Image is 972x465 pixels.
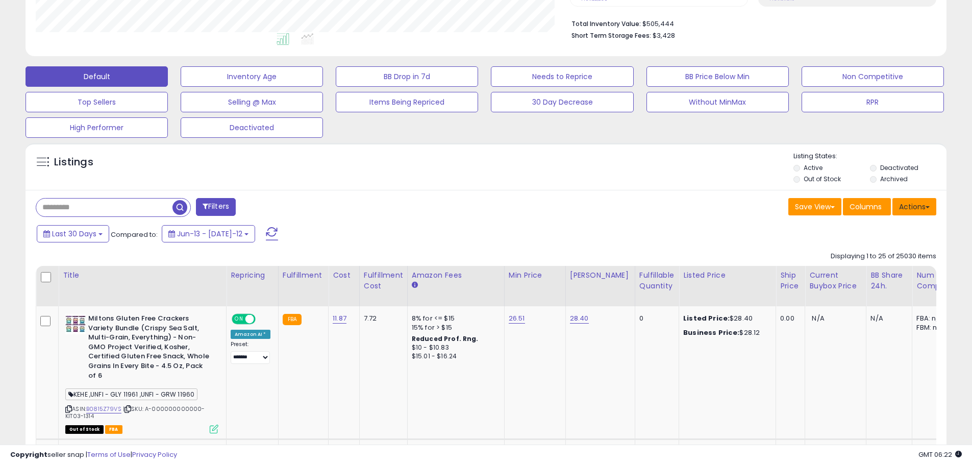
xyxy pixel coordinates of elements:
[509,270,561,281] div: Min Price
[412,334,479,343] b: Reduced Prof. Rng.
[646,66,789,87] button: BB Price Below Min
[570,270,631,281] div: [PERSON_NAME]
[412,314,496,323] div: 8% for <= $15
[683,328,739,337] b: Business Price:
[54,155,93,169] h5: Listings
[683,314,768,323] div: $28.40
[804,163,823,172] label: Active
[509,313,525,324] a: 26.51
[65,314,86,334] img: 510WE49yzlL._SL40_.jpg
[254,315,270,324] span: OFF
[26,92,168,112] button: Top Sellers
[181,117,323,138] button: Deactivated
[880,163,918,172] label: Deactivated
[65,388,197,400] span: KEHE ,UNFI - GLY 11961 ,UNFI - GRW 11960
[65,425,104,434] span: All listings that are currently out of stock and unavailable for purchase on Amazon
[870,270,908,291] div: BB Share 24h.
[831,252,936,261] div: Displaying 1 to 25 of 25030 items
[336,92,478,112] button: Items Being Repriced
[812,313,824,323] span: N/A
[780,314,797,323] div: 0.00
[283,270,324,281] div: Fulfillment
[802,92,944,112] button: RPR
[364,314,400,323] div: 7.72
[892,198,936,215] button: Actions
[412,352,496,361] div: $15.01 - $16.24
[653,31,675,40] span: $3,428
[571,17,929,29] li: $505,444
[491,92,633,112] button: 30 Day Decrease
[364,270,403,291] div: Fulfillment Cost
[780,270,801,291] div: Ship Price
[570,313,589,324] a: 28.40
[65,314,218,432] div: ASIN:
[111,230,158,239] span: Compared to:
[162,225,255,242] button: Jun-13 - [DATE]-12
[87,450,131,459] a: Terms of Use
[788,198,841,215] button: Save View
[333,313,346,324] a: 11.87
[639,270,675,291] div: Fulfillable Quantity
[802,66,944,87] button: Non Competitive
[333,270,355,281] div: Cost
[571,19,641,28] b: Total Inventory Value:
[52,229,96,239] span: Last 30 Days
[37,225,109,242] button: Last 30 Days
[10,450,177,460] div: seller snap | |
[491,66,633,87] button: Needs to Reprice
[132,450,177,459] a: Privacy Policy
[231,330,270,339] div: Amazon AI *
[683,328,768,337] div: $28.12
[105,425,122,434] span: FBA
[683,313,730,323] b: Listed Price:
[88,314,212,383] b: Miltons Gluten Free Crackers Variety Bundle (Crispy Sea Salt, Multi-Grain, Everything) - Non-GMO ...
[683,270,771,281] div: Listed Price
[412,281,418,290] small: Amazon Fees.
[181,66,323,87] button: Inventory Age
[196,198,236,216] button: Filters
[412,344,496,352] div: $10 - $10.83
[10,450,47,459] strong: Copyright
[843,198,891,215] button: Columns
[571,31,651,40] b: Short Term Storage Fees:
[336,66,478,87] button: BB Drop in 7d
[412,270,500,281] div: Amazon Fees
[233,315,245,324] span: ON
[181,92,323,112] button: Selling @ Max
[916,314,950,323] div: FBA: n/a
[231,341,270,364] div: Preset:
[639,314,671,323] div: 0
[26,66,168,87] button: Default
[63,270,222,281] div: Title
[916,270,954,291] div: Num of Comp.
[231,270,274,281] div: Repricing
[918,450,962,459] span: 2025-08-12 06:22 GMT
[916,323,950,332] div: FBM: n/a
[283,314,302,325] small: FBA
[412,323,496,332] div: 15% for > $15
[809,270,862,291] div: Current Buybox Price
[65,405,205,420] span: | SKU: A-000000000000-KIT03-1314
[793,152,946,161] p: Listing States:
[804,175,841,183] label: Out of Stock
[646,92,789,112] button: Without MinMax
[870,314,904,323] div: N/A
[177,229,242,239] span: Jun-13 - [DATE]-12
[86,405,121,413] a: B0815Z79VS
[26,117,168,138] button: High Performer
[880,175,908,183] label: Archived
[850,202,882,212] span: Columns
